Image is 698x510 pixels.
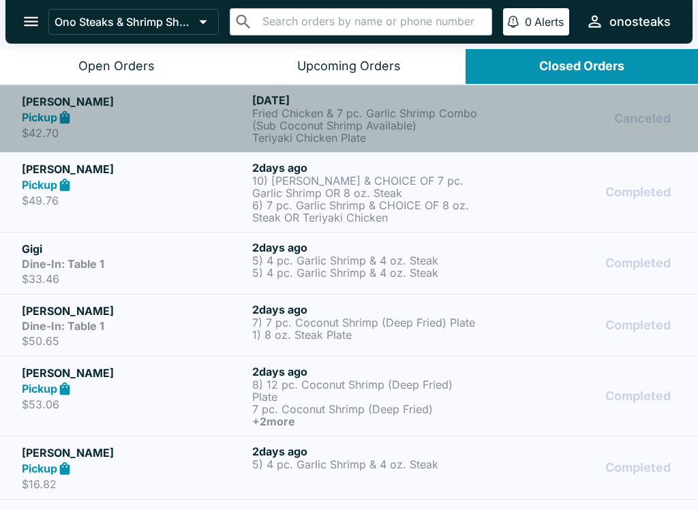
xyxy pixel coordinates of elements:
h5: Gigi [22,241,247,257]
h5: [PERSON_NAME] [22,93,247,110]
p: 7) 7 pc. Coconut Shrimp (Deep Fried) Plate [252,316,477,329]
p: $50.65 [22,334,247,348]
p: 8) 12 pc. Coconut Shrimp (Deep Fried) Plate [252,378,477,403]
p: 10) [PERSON_NAME] & CHOICE OF 7 pc. Garlic Shrimp OR 8 oz. Steak [252,175,477,199]
h6: + 2 more [252,415,477,427]
h5: [PERSON_NAME] [22,365,247,381]
div: Upcoming Orders [297,59,401,74]
span: 2 days ago [252,445,307,458]
h5: [PERSON_NAME] [22,303,247,319]
span: 2 days ago [252,365,307,378]
p: 0 [525,15,532,29]
p: $33.46 [22,272,247,286]
p: 5) 4 pc. Garlic Shrimp & 4 oz. Steak [252,254,477,267]
p: Ono Steaks & Shrimp Shack [55,15,194,29]
h6: [DATE] [252,93,477,107]
p: $16.82 [22,477,247,491]
h5: [PERSON_NAME] [22,161,247,177]
div: Open Orders [78,59,155,74]
button: open drawer [14,4,48,39]
strong: Pickup [22,382,57,395]
strong: Dine-In: Table 1 [22,319,104,333]
p: $53.06 [22,397,247,411]
span: 2 days ago [252,303,307,316]
p: 1) 8 oz. Steak Plate [252,329,477,341]
strong: Pickup [22,462,57,475]
p: 6) 7 pc. Garlic Shrimp & CHOICE OF 8 oz. Steak OR Teriyaki Chicken [252,199,477,224]
button: Ono Steaks & Shrimp Shack [48,9,219,35]
p: Alerts [534,15,564,29]
input: Search orders by name or phone number [258,12,486,31]
p: 5) 4 pc. Garlic Shrimp & 4 oz. Steak [252,267,477,279]
div: onosteaks [609,14,671,30]
p: 5) 4 pc. Garlic Shrimp & 4 oz. Steak [252,458,477,470]
span: 2 days ago [252,161,307,175]
p: $42.70 [22,126,247,140]
p: Fried Chicken & 7 pc. Garlic Shrimp Combo (Sub Coconut Shrimp Available) [252,107,477,132]
strong: Dine-In: Table 1 [22,257,104,271]
strong: Pickup [22,178,57,192]
p: 7 pc. Coconut Shrimp (Deep Fried) [252,403,477,415]
strong: Pickup [22,110,57,124]
span: 2 days ago [252,241,307,254]
p: Teriyaki Chicken Plate [252,132,477,144]
h5: [PERSON_NAME] [22,445,247,461]
p: $49.76 [22,194,247,207]
div: Closed Orders [539,59,624,74]
button: onosteaks [580,7,676,36]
